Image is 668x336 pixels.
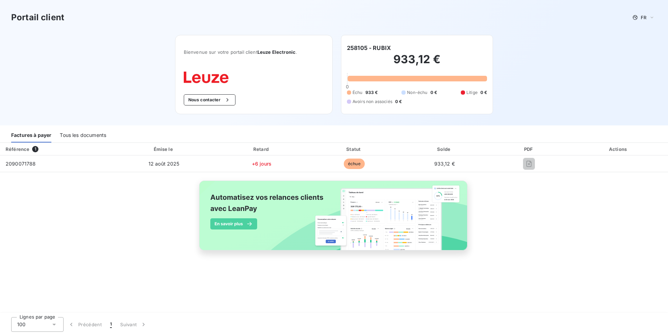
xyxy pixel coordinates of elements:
button: Nous contacter [184,94,235,105]
h6: 258105 - RUBIX [347,44,391,52]
span: Leuze Electronic [257,49,296,55]
div: Tous les documents [60,128,106,143]
span: 0 [346,84,349,89]
button: Suivant [116,317,151,332]
span: 2090071788 [6,161,36,167]
span: Échu [353,89,363,96]
span: 0 € [395,98,402,105]
span: 0 € [430,89,437,96]
div: Émise le [114,146,213,153]
span: 933,12 € [434,161,455,167]
div: PDF [491,146,568,153]
div: Retard [216,146,307,153]
div: Référence [6,146,29,152]
span: Avoirs non associés [353,98,392,105]
h2: 933,12 € [347,52,487,73]
span: 0 € [480,89,487,96]
div: Statut [310,146,399,153]
h3: Portail client [11,11,64,24]
span: 1 [32,146,38,152]
span: +6 jours [252,161,271,167]
span: 12 août 2025 [148,161,180,167]
span: 100 [17,321,26,328]
button: 1 [106,317,116,332]
div: Factures à payer [11,128,51,143]
img: banner [193,176,475,262]
div: Solde [401,146,488,153]
span: Litige [466,89,478,96]
span: 933 € [365,89,378,96]
span: 1 [110,321,112,328]
span: Non-échu [407,89,427,96]
span: Bienvenue sur votre portail client . [184,49,324,55]
img: Company logo [184,72,228,83]
div: Actions [571,146,667,153]
span: échue [344,159,365,169]
span: FR [641,15,646,20]
button: Précédent [64,317,106,332]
